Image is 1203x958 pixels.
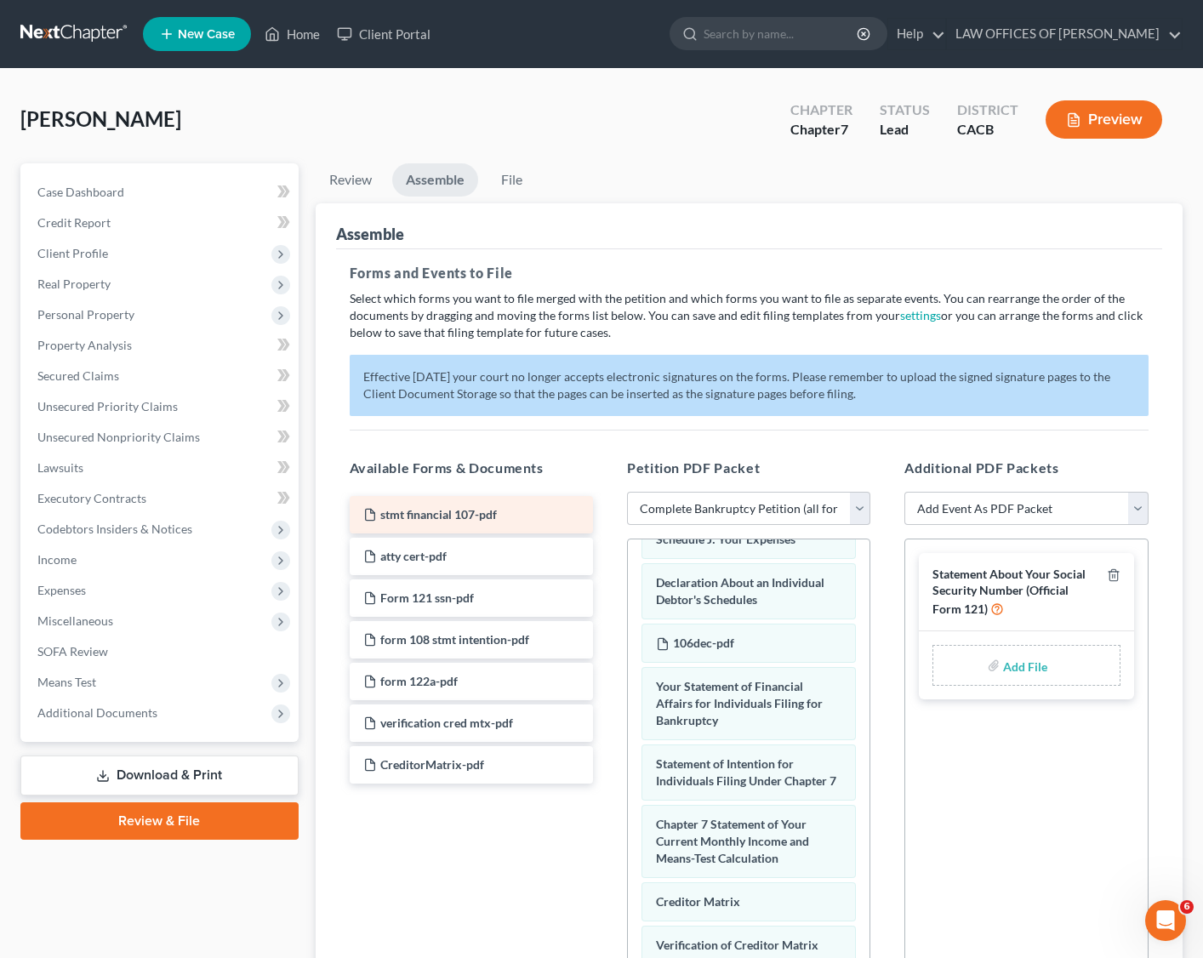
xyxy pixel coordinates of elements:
[900,308,941,322] a: settings
[24,208,299,238] a: Credit Report
[37,644,108,659] span: SOFA Review
[656,756,836,788] span: Statement of Intention for Individuals Filing Under Chapter 7
[37,430,200,444] span: Unsecured Nonpriority Claims
[656,938,818,952] span: Verification of Creditor Matrix
[256,19,328,49] a: Home
[37,277,111,291] span: Real Property
[336,224,404,244] div: Assemble
[932,567,1086,615] span: Statement About Your Social Security Number (Official Form 121)
[380,507,497,522] span: stmt financial 107-pdf
[328,19,439,49] a: Client Portal
[37,705,157,720] span: Additional Documents
[37,491,146,505] span: Executory Contracts
[704,18,859,49] input: Search by name...
[24,361,299,391] a: Secured Claims
[350,355,1149,416] p: Effective [DATE] your court no longer accepts electronic signatures on the forms. Please remember...
[380,549,447,563] span: atty cert-pdf
[656,575,824,607] span: Declaration About an Individual Debtor's Schedules
[24,330,299,361] a: Property Analysis
[24,422,299,453] a: Unsecured Nonpriority Claims
[37,613,113,628] span: Miscellaneous
[24,177,299,208] a: Case Dashboard
[957,120,1018,140] div: CACB
[904,458,1148,478] h5: Additional PDF Packets
[37,460,83,475] span: Lawsuits
[37,215,111,230] span: Credit Report
[947,19,1182,49] a: LAW OFFICES OF [PERSON_NAME]
[20,106,181,131] span: [PERSON_NAME]
[1046,100,1162,139] button: Preview
[350,290,1149,341] p: Select which forms you want to file merged with the petition and which forms you want to file as ...
[37,675,96,689] span: Means Test
[24,453,299,483] a: Lawsuits
[350,263,1149,283] h5: Forms and Events to File
[656,679,823,727] span: Your Statement of Financial Affairs for Individuals Filing for Bankruptcy
[485,163,539,197] a: File
[20,756,299,795] a: Download & Print
[790,100,852,120] div: Chapter
[380,632,529,647] span: form 108 stmt intention-pdf
[380,716,513,730] span: verification cred mtx-pdf
[37,552,77,567] span: Income
[178,28,235,41] span: New Case
[37,246,108,260] span: Client Profile
[37,185,124,199] span: Case Dashboard
[20,802,299,840] a: Review & File
[37,307,134,322] span: Personal Property
[380,757,484,772] span: CreditorMatrix-pdf
[888,19,945,49] a: Help
[37,368,119,383] span: Secured Claims
[37,583,86,597] span: Expenses
[1180,900,1194,914] span: 6
[37,338,132,352] span: Property Analysis
[656,817,809,865] span: Chapter 7 Statement of Your Current Monthly Income and Means-Test Calculation
[790,120,852,140] div: Chapter
[880,100,930,120] div: Status
[1145,900,1186,941] iframe: Intercom live chat
[957,100,1018,120] div: District
[316,163,385,197] a: Review
[380,590,474,605] span: Form 121 ssn-pdf
[392,163,478,197] a: Assemble
[841,121,848,137] span: 7
[24,636,299,667] a: SOFA Review
[627,459,760,476] span: Petition PDF Packet
[880,120,930,140] div: Lead
[24,391,299,422] a: Unsecured Priority Claims
[24,483,299,514] a: Executory Contracts
[673,636,734,650] span: 106dec-pdf
[37,522,192,536] span: Codebtors Insiders & Notices
[380,674,458,688] span: form 122a-pdf
[656,894,740,909] span: Creditor Matrix
[350,458,593,478] h5: Available Forms & Documents
[656,532,795,546] span: Schedule J: Your Expenses
[37,399,178,413] span: Unsecured Priority Claims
